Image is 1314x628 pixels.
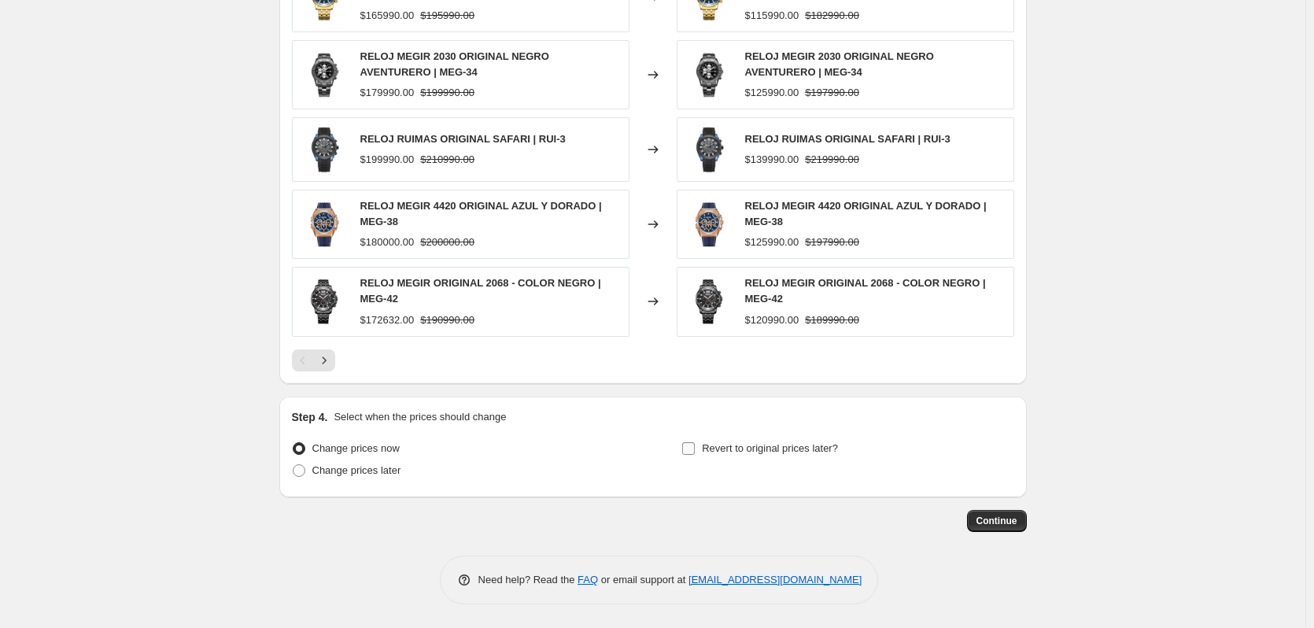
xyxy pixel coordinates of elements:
button: Next [313,349,335,371]
p: Select when the prices should change [334,409,506,425]
span: RELOJ MEGIR ORIGINAL 2068 - COLOR NEGRO | MEG-42 [745,277,986,305]
span: RELOJ MEGIR 4420 ORIGINAL AZUL Y DORADO | MEG-38 [745,200,987,227]
img: RELOJ_RUIMAS-NEGRO-584G_80x.jpg [685,126,733,173]
strike: $219990.00 [805,152,859,168]
span: Change prices now [312,442,400,454]
strike: $200000.00 [420,235,474,250]
span: or email support at [598,574,688,586]
div: $125990.00 [745,235,799,250]
span: RELOJ MEGIR ORIGINAL 2068 - COLOR NEGRO | MEG-42 [360,277,601,305]
strike: $190990.00 [420,312,474,328]
span: RELOJ RUIMAS ORIGINAL SAFARI | RUI-3 [745,133,950,145]
strike: $197990.00 [805,85,859,101]
img: Reloj_Megir-Acero-Negro-2068-DB_80x.jpg [301,278,348,325]
div: $172632.00 [360,312,415,328]
span: Revert to original prices later? [702,442,838,454]
strike: $189990.00 [805,312,859,328]
button: Continue [967,510,1027,532]
strike: $182990.00 [805,8,859,24]
strike: $199990.00 [420,85,474,101]
a: FAQ [578,574,598,586]
div: $120990.00 [745,312,799,328]
img: RELOJ_RUIMAS-NEGRO-584G_80x.jpg [301,126,348,173]
div: $139990.00 [745,152,799,168]
strike: $210990.00 [420,152,474,168]
strike: $197990.00 [805,235,859,250]
img: MEG-38-1.1_80x.jpg [685,201,733,248]
span: Need help? Read the [478,574,578,586]
span: RELOJ MEGIR 4420 ORIGINAL AZUL Y DORADO | MEG-38 [360,200,602,227]
div: $199990.00 [360,152,415,168]
div: $115990.00 [745,8,799,24]
div: $179990.00 [360,85,415,101]
span: RELOJ MEGIR 2030 ORIGINAL NEGRO AVENTURERO | MEG-34 [360,50,549,78]
span: RELOJ MEGIR 2030 ORIGINAL NEGRO AVENTURERO | MEG-34 [745,50,934,78]
div: $180000.00 [360,235,415,250]
img: Reloj_Megir-2030-Negro_80x.jpg [685,51,733,98]
h2: Step 4. [292,409,328,425]
div: $165990.00 [360,8,415,24]
nav: Pagination [292,349,335,371]
span: Change prices later [312,464,401,476]
img: Reloj_Megir-Acero-Negro-2068-DB_80x.jpg [685,278,733,325]
a: [EMAIL_ADDRESS][DOMAIN_NAME] [688,574,862,586]
span: RELOJ RUIMAS ORIGINAL SAFARI | RUI-3 [360,133,566,145]
img: MEG-38-1.1_80x.jpg [301,201,348,248]
strike: $195990.00 [420,8,474,24]
span: Continue [976,515,1017,527]
div: $125990.00 [745,85,799,101]
img: Reloj_Megir-2030-Negro_80x.jpg [301,51,348,98]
